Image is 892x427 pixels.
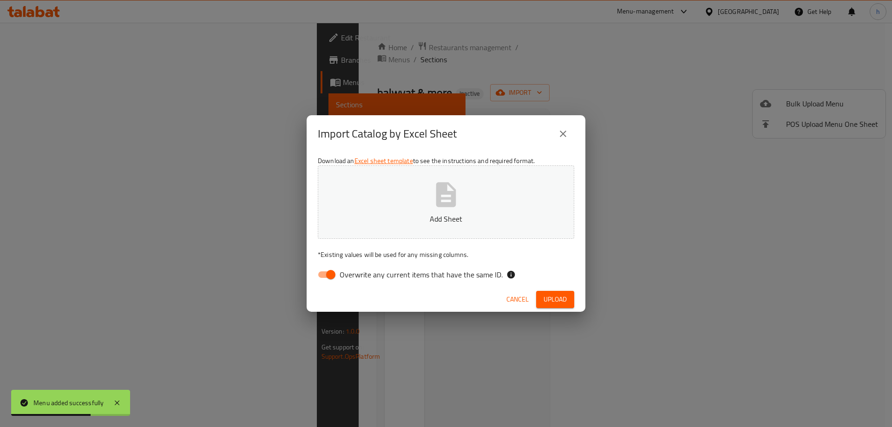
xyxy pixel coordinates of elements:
[506,294,529,305] span: Cancel
[544,294,567,305] span: Upload
[318,165,574,239] button: Add Sheet
[506,270,516,279] svg: If the overwrite option isn't selected, then the items that match an existing ID will be ignored ...
[552,123,574,145] button: close
[354,155,413,167] a: Excel sheet template
[332,213,560,224] p: Add Sheet
[503,291,532,308] button: Cancel
[318,126,457,141] h2: Import Catalog by Excel Sheet
[340,269,503,280] span: Overwrite any current items that have the same ID.
[536,291,574,308] button: Upload
[307,152,585,287] div: Download an to see the instructions and required format.
[318,250,574,259] p: Existing values will be used for any missing columns.
[33,398,104,408] div: Menu added successfully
